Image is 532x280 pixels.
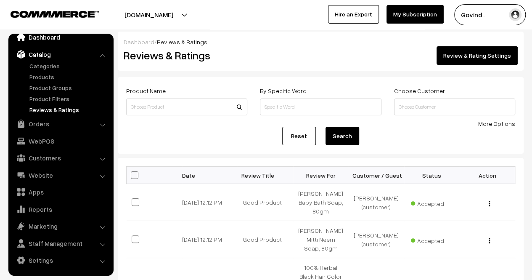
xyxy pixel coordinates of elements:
[11,202,111,217] a: Reports
[27,72,111,81] a: Products
[509,8,521,21] img: user
[11,184,111,200] a: Apps
[11,47,111,62] a: Catalog
[386,5,444,24] a: My Subscription
[27,94,111,103] a: Product Filters
[11,8,84,19] a: COMMMERCE
[489,238,490,243] img: Menu
[349,184,404,221] td: [PERSON_NAME]
[11,29,111,45] a: Dashboard
[293,184,349,221] td: [PERSON_NAME] Baby Bath Soap, 80gm
[11,150,111,165] a: Customers
[124,38,154,45] a: Dashboard
[349,167,404,184] th: Customer / Guest
[328,5,379,24] a: Hire an Expert
[27,83,111,92] a: Product Groups
[11,11,99,17] img: COMMMERCE
[238,184,293,221] td: Good Product
[182,167,238,184] th: Date
[157,38,207,45] span: Reviews & Ratings
[124,37,518,46] div: /
[11,236,111,251] a: Staff Management
[394,86,445,95] label: Choose Customer
[126,99,247,115] input: Choose Product
[362,240,391,248] span: (customer)
[182,184,238,221] td: [DATE] 12:12 PM
[293,167,349,184] th: Review For
[11,133,111,149] a: WebPOS
[437,46,518,65] a: Review & Rating Settings
[238,167,293,184] th: Review Title
[11,219,111,234] a: Marketing
[411,234,453,245] span: Accepted
[326,127,359,145] button: Search
[404,167,460,184] th: Status
[489,201,490,206] img: Menu
[282,127,316,145] a: Reset
[182,221,238,258] td: [DATE] 12:12 PM
[454,4,526,25] button: Govind .
[293,221,349,258] td: [PERSON_NAME] Mitti Neem Soap, 80gm
[362,203,391,211] span: (customer)
[460,167,515,184] th: Action
[478,120,515,127] a: More Options
[394,99,515,115] input: Choose Customer
[260,99,381,115] input: Specific Word
[95,4,203,25] button: [DOMAIN_NAME]
[124,49,246,62] h2: Reviews & Ratings
[411,197,453,208] span: Accepted
[260,86,306,95] label: By Specific Word
[349,221,404,258] td: [PERSON_NAME]
[11,253,111,268] a: Settings
[126,86,166,95] label: Product Name
[238,221,293,258] td: Good Product
[27,61,111,70] a: Categories
[27,105,111,114] a: Reviews & Ratings
[11,168,111,183] a: Website
[11,116,111,131] a: Orders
